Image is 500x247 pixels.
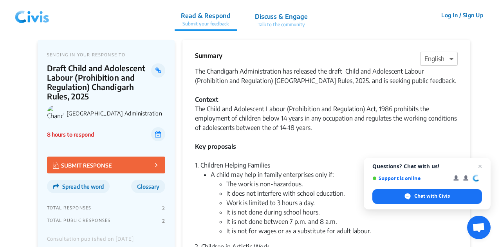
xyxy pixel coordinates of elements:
strong: Context [195,96,218,103]
button: Spread the word [47,180,110,193]
li: The work is non-hazardous. [226,179,458,189]
p: TOTAL RESPONSES [47,205,92,211]
button: Glossary [131,180,165,193]
img: Vector.jpg [53,162,59,169]
p: Read & Respond [181,11,231,20]
div: The Chandigarh Administration has released the draft Child and Adolescent Labour (Prohibition and... [195,67,458,160]
div: Open chat [467,216,491,239]
li: A child may help in family enterprises only if: [211,170,458,236]
button: Log In / Sign Up [436,9,488,21]
p: 8 hours to respond [47,130,94,139]
p: SENDING IN YOUR RESPONSE TO [47,52,165,57]
span: Glossary [137,183,159,190]
p: Summary [195,51,222,60]
p: 2 [162,218,165,224]
p: TOTAL PUBLIC RESPONSES [47,218,111,224]
span: Questions? Chat with us! [372,163,482,169]
div: 1. Children Helping Families [195,160,458,170]
div: Chat with Civis [372,189,482,204]
div: Consultation published on [DATE] [47,236,134,246]
span: Spread the word [62,183,104,190]
li: Work is limited to 3 hours a day. [226,198,458,207]
p: Submit your feedback [181,20,231,27]
p: SUBMIT RESPONSE [53,160,112,169]
p: Discuss & Engage [255,12,308,21]
li: It is not done between 7 p.m. and 8 a.m. [226,217,458,226]
li: It is not for wages or as a substitute for adult labour. [226,226,458,236]
button: SUBMIT RESPONSE [47,157,165,173]
span: Close chat [475,162,485,171]
img: Chandigarh Administration logo [47,105,63,121]
span: Chat with Civis [414,193,450,200]
p: Draft Child and Adolescent Labour (Prohibition and Regulation) Chandigarh Rules, 2025 [47,63,152,101]
li: It is not done during school hours. [226,207,458,217]
span: Support is online [372,175,448,181]
p: 2 [162,205,165,211]
strong: Key proposals [195,142,236,150]
p: [GEOGRAPHIC_DATA] Administration [67,110,165,117]
li: It does not interfere with school education. [226,189,458,198]
p: Talk to the community [255,21,308,28]
img: navlogo.png [12,4,52,27]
